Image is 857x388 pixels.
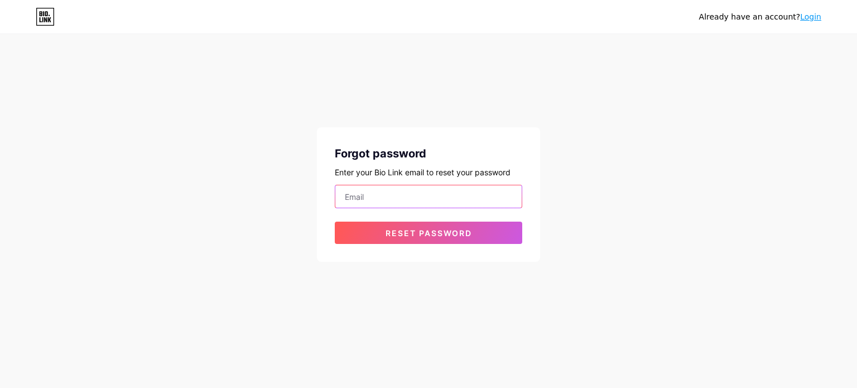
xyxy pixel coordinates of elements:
[335,185,522,208] input: Email
[699,11,821,23] div: Already have an account?
[800,12,821,21] a: Login
[335,145,522,162] div: Forgot password
[386,228,472,238] span: Reset password
[335,222,522,244] button: Reset password
[335,166,522,178] div: Enter your Bio Link email to reset your password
